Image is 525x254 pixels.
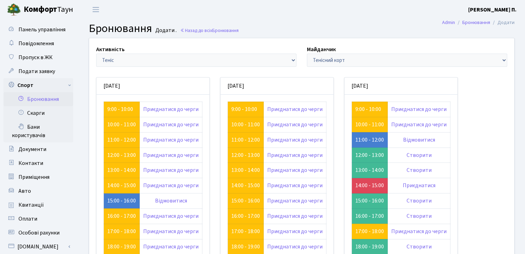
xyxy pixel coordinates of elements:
[490,19,515,26] li: Додати
[3,106,73,120] a: Скарги
[143,166,199,174] a: Приєднатися до черги
[267,212,323,220] a: Приєднатися до черги
[231,197,260,205] a: 15:00 - 16:00
[212,27,239,34] span: Бронювання
[345,78,457,95] div: [DATE]
[267,105,323,113] a: Приєднатися до черги
[3,240,73,254] a: [DOMAIN_NAME]
[3,142,73,156] a: Документи
[143,105,199,113] a: Приєднатися до черги
[3,212,73,226] a: Оплати
[355,121,384,128] a: 10:00 - 11:00
[231,105,257,113] a: 9:00 - 10:00
[180,27,239,34] a: Назад до всіхБронювання
[307,45,336,54] label: Майданчик
[355,136,384,144] a: 11:00 - 12:00
[3,92,73,106] a: Бронювання
[18,145,46,153] span: Документи
[7,3,21,17] img: logo.png
[143,182,199,189] a: Приєднатися до черги
[107,212,136,220] a: 16:00 - 17:00
[3,156,73,170] a: Контакти
[87,4,105,15] button: Переключити навігацію
[18,173,49,181] span: Приміщення
[403,182,435,189] a: Приєднатися
[462,19,490,26] a: Бронювання
[18,68,55,75] span: Подати заявку
[231,136,260,144] a: 11:00 - 12:00
[107,197,136,205] a: 15:00 - 16:00
[407,197,432,205] a: Створити
[355,182,384,189] a: 14:00 - 15:00
[267,182,323,189] a: Приєднатися до черги
[391,228,447,235] a: Приєднатися до черги
[3,78,73,92] a: Спорт
[355,228,384,235] a: 17:00 - 18:00
[3,198,73,212] a: Квитанції
[231,212,260,220] a: 16:00 - 17:00
[352,148,388,163] td: 12:00 - 13:00
[231,243,260,251] a: 18:00 - 19:00
[143,121,199,128] a: Приєднатися до черги
[231,121,260,128] a: 10:00 - 11:00
[3,64,73,78] a: Подати заявку
[352,193,388,209] td: 15:00 - 16:00
[391,121,447,128] a: Приєднатися до черги
[18,215,37,223] span: Оплати
[442,19,455,26] a: Admin
[3,50,73,64] a: Пропуск в ЖК
[107,243,136,251] a: 18:00 - 19:00
[107,105,133,113] a: 9:00 - 10:00
[407,151,432,159] a: Створити
[352,208,388,224] td: 16:00 - 17:00
[107,136,136,144] a: 11:00 - 12:00
[18,229,60,237] span: Особові рахунки
[267,228,323,235] a: Приєднатися до черги
[432,15,525,30] nav: breadcrumb
[231,182,260,189] a: 14:00 - 15:00
[352,163,388,178] td: 13:00 - 14:00
[18,187,31,195] span: Авто
[24,4,73,16] span: Таун
[267,197,323,205] a: Приєднатися до черги
[267,166,323,174] a: Приєднатися до черги
[231,151,260,159] a: 12:00 - 13:00
[96,78,209,95] div: [DATE]
[107,182,136,189] a: 14:00 - 15:00
[154,27,177,34] small: Додати .
[155,197,187,205] a: Відмовитися
[3,170,73,184] a: Приміщення
[96,45,125,54] label: Активність
[267,151,323,159] a: Приєднатися до черги
[107,166,136,174] a: 13:00 - 14:00
[18,26,65,33] span: Панель управління
[3,23,73,37] a: Панель управління
[267,243,323,251] a: Приєднатися до черги
[3,226,73,240] a: Особові рахунки
[18,159,43,167] span: Контакти
[143,212,199,220] a: Приєднатися до черги
[3,120,73,142] a: Бани користувачів
[107,121,136,128] a: 10:00 - 11:00
[18,201,44,209] span: Квитанції
[107,151,136,159] a: 12:00 - 13:00
[18,54,53,61] span: Пропуск в ЖК
[3,37,73,50] a: Повідомлення
[267,136,323,144] a: Приєднатися до черги
[107,228,136,235] a: 17:00 - 18:00
[407,243,432,251] a: Створити
[231,166,260,174] a: 13:00 - 14:00
[143,151,199,159] a: Приєднатися до черги
[267,121,323,128] a: Приєднатися до черги
[18,40,54,47] span: Повідомлення
[221,78,333,95] div: [DATE]
[24,4,57,15] b: Комфорт
[468,6,517,14] a: [PERSON_NAME] П.
[3,184,73,198] a: Авто
[403,136,435,144] a: Відмовитися
[143,243,199,251] a: Приєднатися до черги
[143,228,199,235] a: Приєднатися до черги
[231,228,260,235] a: 17:00 - 18:00
[143,136,199,144] a: Приєднатися до черги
